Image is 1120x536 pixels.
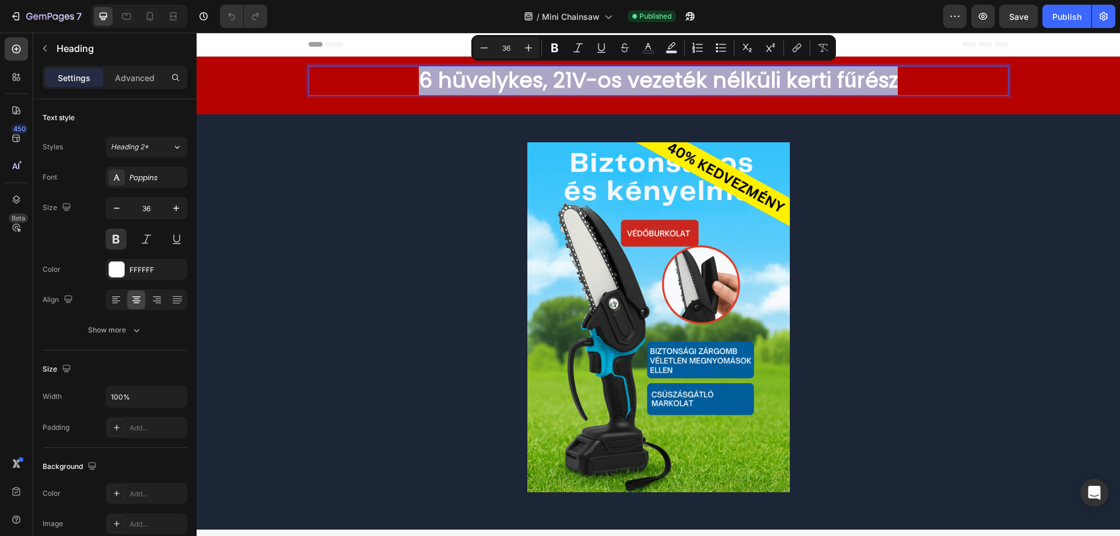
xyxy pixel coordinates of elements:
[537,10,540,23] span: /
[11,124,28,134] div: 450
[76,9,82,23] p: 7
[1042,5,1091,28] button: Publish
[5,5,87,28] button: 7
[639,11,671,22] span: Published
[58,72,90,84] p: Settings
[9,213,28,223] div: Beta
[43,292,75,308] div: Align
[106,136,187,157] button: Heading 2*
[115,72,155,84] p: Advanced
[111,142,149,152] span: Heading 2*
[43,422,69,433] div: Padding
[129,173,184,183] div: Poppins
[331,110,593,460] img: gempages_571181749011219328-0f2689db-f937-45bb-a56a-24053ed2a9ba.png
[43,391,62,402] div: Width
[43,362,73,377] div: Size
[106,386,187,407] input: Auto
[1009,12,1028,22] span: Save
[43,172,57,183] div: Font
[57,41,183,55] p: Heading
[999,5,1038,28] button: Save
[471,35,836,61] div: Editor contextual toolbar
[43,142,63,152] div: Styles
[43,113,75,123] div: Text style
[197,33,1120,536] iframe: Design area
[1080,479,1108,507] div: Open Intercom Messenger
[220,5,267,28] div: Undo/Redo
[43,264,61,275] div: Color
[129,423,184,433] div: Add...
[129,265,184,275] div: FFFFFF
[43,519,63,529] div: Image
[129,489,184,499] div: Add...
[88,324,142,336] div: Show more
[1052,10,1081,23] div: Publish
[542,10,600,23] span: Mini Chainsaw
[43,488,61,499] div: Color
[43,200,73,216] div: Size
[43,320,187,341] button: Show more
[129,519,184,530] div: Add...
[43,459,99,475] div: Background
